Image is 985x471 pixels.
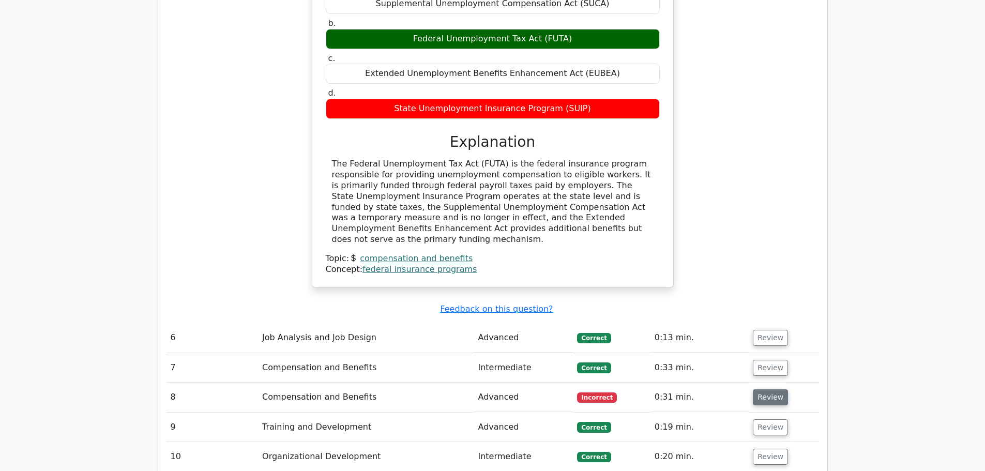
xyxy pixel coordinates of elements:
div: Topic: [326,253,660,264]
td: 0:13 min. [650,323,749,353]
div: State Unemployment Insurance Program (SUIP) [326,99,660,119]
span: c. [328,53,336,63]
td: Compensation and Benefits [258,383,474,412]
div: Concept: [326,264,660,275]
button: Review [753,330,788,346]
td: 8 [166,383,259,412]
td: Compensation and Benefits [258,353,474,383]
div: The Federal Unemployment Tax Act (FUTA) is the federal insurance program responsible for providin... [332,159,654,245]
td: 9 [166,413,259,442]
span: Correct [577,362,611,373]
a: federal insurance programs [362,264,477,274]
td: 0:33 min. [650,353,749,383]
div: Federal Unemployment Tax Act (FUTA) [326,29,660,49]
a: Feedback on this question? [440,304,553,314]
td: Intermediate [474,353,573,383]
td: 0:19 min. [650,413,749,442]
td: Advanced [474,383,573,412]
span: Correct [577,452,611,462]
span: Correct [577,333,611,343]
td: Job Analysis and Job Design [258,323,474,353]
td: Advanced [474,413,573,442]
span: Correct [577,422,611,432]
button: Review [753,449,788,465]
div: Extended Unemployment Benefits Enhancement Act (EUBEA) [326,64,660,84]
h3: Explanation [332,133,654,151]
button: Review [753,389,788,405]
td: 6 [166,323,259,353]
td: 0:31 min. [650,383,749,412]
span: d. [328,88,336,98]
span: b. [328,18,336,28]
td: Advanced [474,323,573,353]
td: 7 [166,353,259,383]
a: compensation and benefits [360,253,473,263]
span: Incorrect [577,392,617,403]
button: Review [753,360,788,376]
td: Training and Development [258,413,474,442]
button: Review [753,419,788,435]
